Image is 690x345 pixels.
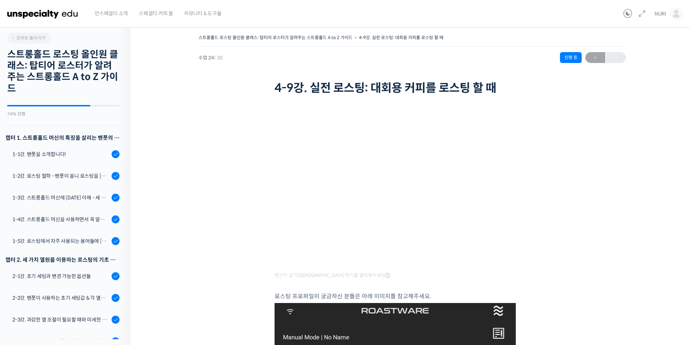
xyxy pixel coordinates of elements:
[198,55,223,60] span: 수업 24
[359,35,443,40] a: 4-9강. 실전 로스팅: 대회용 커피를 로스팅 할 때
[12,294,109,302] div: 2-2강. 벤풋이 사용하는 초기 세팅값 & 각 열원이 하는 역할
[12,194,109,202] div: 1-3강. 스트롱홀드 머신에 [DATE] 이해 - 세 가지 열원이 만들어내는 변화
[12,215,109,223] div: 1-4강. 스트롱홀드 머신을 사용하면서 꼭 알고 있어야 할 유의사항
[5,133,120,143] h3: 챕터 1. 스트롱홀드 머신의 특징을 살리는 벤풋의 로스팅 방식
[12,237,109,245] div: 1-5강. 로스팅에서 자주 사용되는 용어들에 [DATE] 이해
[560,52,582,63] div: 진행 중
[214,55,223,61] span: / 30
[585,52,605,63] a: ←이전
[7,49,120,94] h2: 스트롱홀드 로스팅 올인원 클래스: 탑티어 로스터가 알려주는 스트롱홀드 A to Z 가이드
[5,255,120,265] div: 챕터 2. 세 가지 열원을 이용하는 로스팅의 기초 설계
[12,172,109,180] div: 1-2강. 로스팅 철학 - 벤풋이 옴니 로스팅을 [DATE] 않는 이유
[12,316,109,324] div: 2-3강. 과감한 열 조절이 필요할 때와 미세한 열 조절이 필요할 때
[585,53,605,63] span: ←
[11,35,45,41] span: 강의로 돌아가기
[655,10,666,17] span: NURI
[275,291,550,301] p: 로스팅 프로파일이 궁금하신 분들은 아래 이미지를 참고해주세요.
[275,273,390,278] span: 영상이 끊기[DEMOGRAPHIC_DATA] 여기를 클릭해주세요
[12,272,109,280] div: 2-1강. 초기 세팅과 변경 가능한 옵션들
[7,33,51,43] a: 강의로 돌아가기
[275,81,550,95] h1: 4-9강. 실전 로스팅: 대회용 커피를 로스팅 할 때
[198,35,352,40] a: 스트롱홀드 로스팅 올인원 클래스: 탑티어 로스터가 알려주는 스트롱홀드 A to Z 가이드
[12,150,109,158] div: 1-1강. 벤풋을 소개합니다!
[7,112,120,116] div: 74% 진행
